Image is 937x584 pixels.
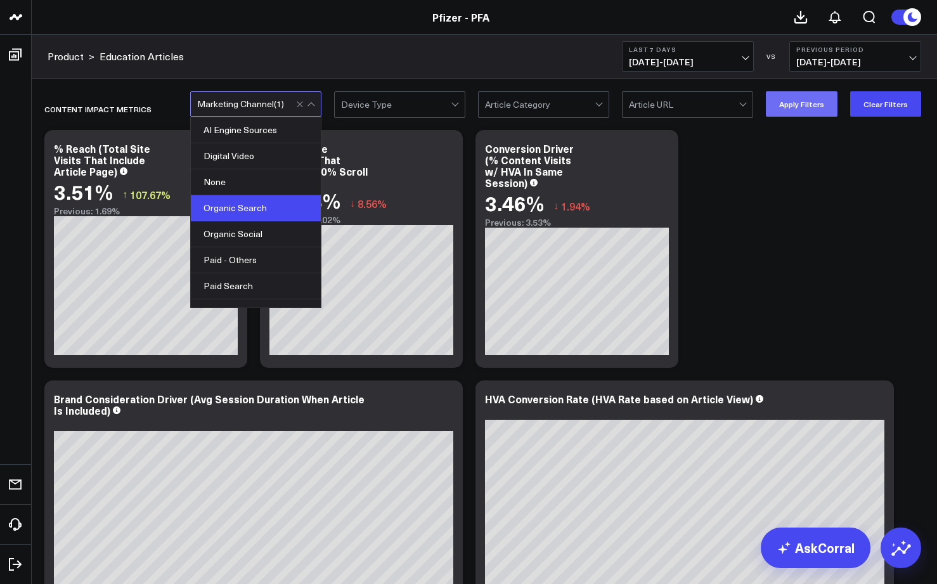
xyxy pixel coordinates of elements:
[553,198,559,214] span: ↓
[191,195,321,221] div: Organic Search
[561,199,590,213] span: 1.94%
[485,141,574,190] div: Conversion Driver (% Content Visits w/ HVA In Same Session)
[761,528,870,568] a: AskCorral
[766,91,837,117] button: Apply Filters
[629,57,747,67] span: [DATE] - [DATE]
[54,206,238,216] div: Previous: 1.69%
[350,195,355,212] span: ↓
[191,247,321,273] div: Paid - Others
[191,299,321,325] div: Paid Social
[54,141,150,178] div: % Reach (Total Site Visits That Include Article Page)
[54,180,113,203] div: 3.51%
[48,49,84,63] a: Product
[191,221,321,247] div: Organic Social
[197,99,284,109] div: Marketing Channel ( 1 )
[48,49,94,63] div: >
[44,94,152,124] div: Content Impact Metrics
[100,49,184,63] a: Education Articles
[122,186,127,203] span: ↑
[485,392,753,406] div: HVA Conversion Rate (HVA Rate based on Article View)
[191,273,321,299] div: Paid Search
[789,41,921,72] button: Previous Period[DATE]-[DATE]
[485,191,544,214] div: 3.46%
[54,392,365,417] div: Brand Consideration Driver (Avg Session Duration When Article Is Included)
[191,169,321,195] div: None
[796,46,914,53] b: Previous Period
[850,91,921,117] button: Clear Filters
[358,197,387,211] span: 8.56%
[796,57,914,67] span: [DATE] - [DATE]
[191,143,321,169] div: Digital Video
[191,117,321,143] div: AI Engine Sources
[629,46,747,53] b: Last 7 Days
[130,188,171,202] span: 107.67%
[485,217,669,228] div: Previous: 3.53%
[622,41,754,72] button: Last 7 Days[DATE]-[DATE]
[760,53,783,60] div: VS
[269,215,453,225] div: Previous: 60.02%
[432,10,489,24] a: Pfizer - PFA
